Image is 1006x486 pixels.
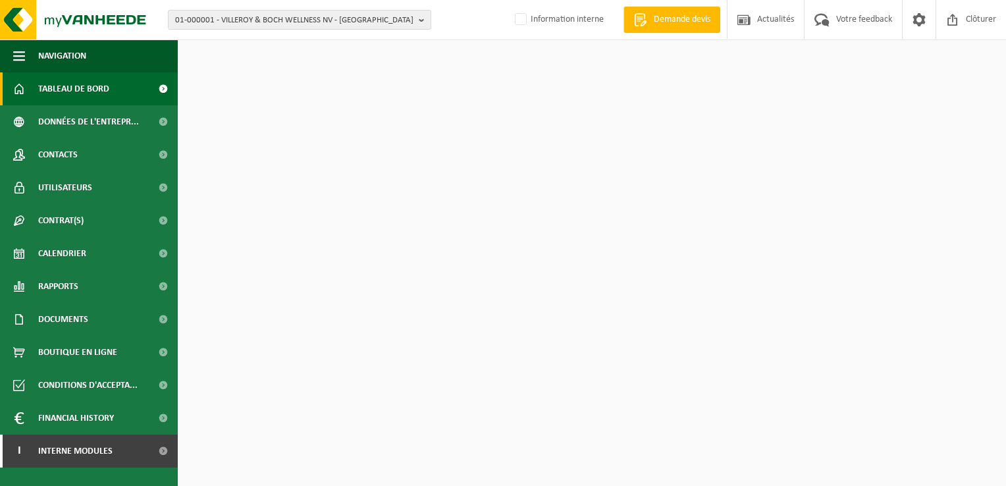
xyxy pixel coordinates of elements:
label: Information interne [512,10,604,30]
span: Navigation [38,40,86,72]
span: 01-000001 - VILLEROY & BOCH WELLNESS NV - [GEOGRAPHIC_DATA] [175,11,413,30]
span: Données de l'entrepr... [38,105,139,138]
span: Calendrier [38,237,86,270]
button: 01-000001 - VILLEROY & BOCH WELLNESS NV - [GEOGRAPHIC_DATA] [168,10,431,30]
span: Contacts [38,138,78,171]
span: Interne modules [38,435,113,468]
span: Financial History [38,402,114,435]
span: Rapports [38,270,78,303]
span: Contrat(s) [38,204,84,237]
span: Documents [38,303,88,336]
span: I [13,435,25,468]
span: Tableau de bord [38,72,109,105]
span: Conditions d'accepta... [38,369,138,402]
span: Boutique en ligne [38,336,117,369]
span: Utilisateurs [38,171,92,204]
a: Demande devis [623,7,720,33]
span: Demande devis [650,13,714,26]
